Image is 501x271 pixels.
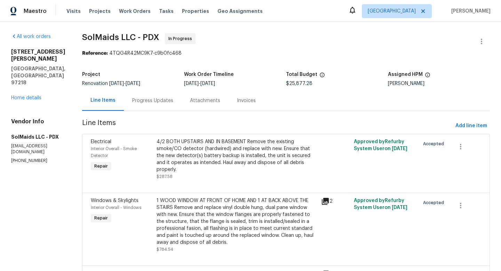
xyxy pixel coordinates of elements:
[168,35,195,42] span: In Progress
[82,50,490,57] div: 4TQG4R42MC9K7-c9b0fc468
[82,72,100,77] h5: Project
[286,81,312,86] span: $25,877.28
[82,81,140,86] span: Renovation
[184,81,199,86] span: [DATE]
[89,8,111,15] span: Projects
[392,205,407,210] span: [DATE]
[157,247,173,251] span: $784.54
[11,133,65,140] h5: SolMaids LLC - PDX
[132,97,173,104] div: Progress Updates
[90,97,116,104] div: Line Items
[392,146,407,151] span: [DATE]
[92,163,111,170] span: Repair
[237,97,256,104] div: Invoices
[82,119,453,132] span: Line Items
[425,72,430,81] span: The hpm assigned to this work order.
[217,8,263,15] span: Geo Assignments
[66,8,81,15] span: Visits
[157,197,317,246] div: 1 WOOD WINDOW AT FRONT OF HOME AND 1 AT BACK ABOVE THE STAIRS Remove and replace vinyl double hun...
[82,51,108,56] b: Reference:
[11,118,65,125] h4: Vendor Info
[354,139,407,151] span: Approved by Refurby System User on
[126,81,140,86] span: [DATE]
[109,81,140,86] span: -
[82,33,159,41] span: SolMaids LLC - PDX
[321,197,350,206] div: 2
[91,147,137,158] span: Interior Overall - Smoke Detector
[423,199,447,206] span: Accepted
[11,34,51,39] a: All work orders
[157,175,173,179] span: $287.58
[157,138,317,173] div: 4/2 BOTH UPSTAIRS AND IN BASEMENT Remove the existing smoke/CO detector (hardwired) and replace w...
[286,72,317,77] h5: Total Budget
[92,215,111,222] span: Repair
[388,81,490,86] div: [PERSON_NAME]
[91,198,138,203] span: Windows & Skylights
[184,72,234,77] h5: Work Order Timeline
[190,97,220,104] div: Attachments
[11,95,41,100] a: Home details
[11,65,65,86] h5: [GEOGRAPHIC_DATA], [GEOGRAPHIC_DATA] 97218
[11,143,65,155] p: [EMAIL_ADDRESS][DOMAIN_NAME]
[388,72,423,77] h5: Assigned HPM
[11,48,65,62] h2: [STREET_ADDRESS][PERSON_NAME]
[354,198,407,210] span: Approved by Refurby System User on
[368,8,416,15] span: [GEOGRAPHIC_DATA]
[119,8,151,15] span: Work Orders
[91,139,111,144] span: Electrical
[159,9,174,14] span: Tasks
[109,81,124,86] span: [DATE]
[455,122,487,130] span: Add line item
[182,8,209,15] span: Properties
[11,158,65,164] p: [PHONE_NUMBER]
[200,81,215,86] span: [DATE]
[319,72,325,81] span: The total cost of line items that have been proposed by Opendoor. This sum includes line items th...
[423,140,447,147] span: Accepted
[184,81,215,86] span: -
[453,119,490,132] button: Add line item
[448,8,491,15] span: [PERSON_NAME]
[91,206,141,210] span: Interior Overall - Windows
[24,8,47,15] span: Maestro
